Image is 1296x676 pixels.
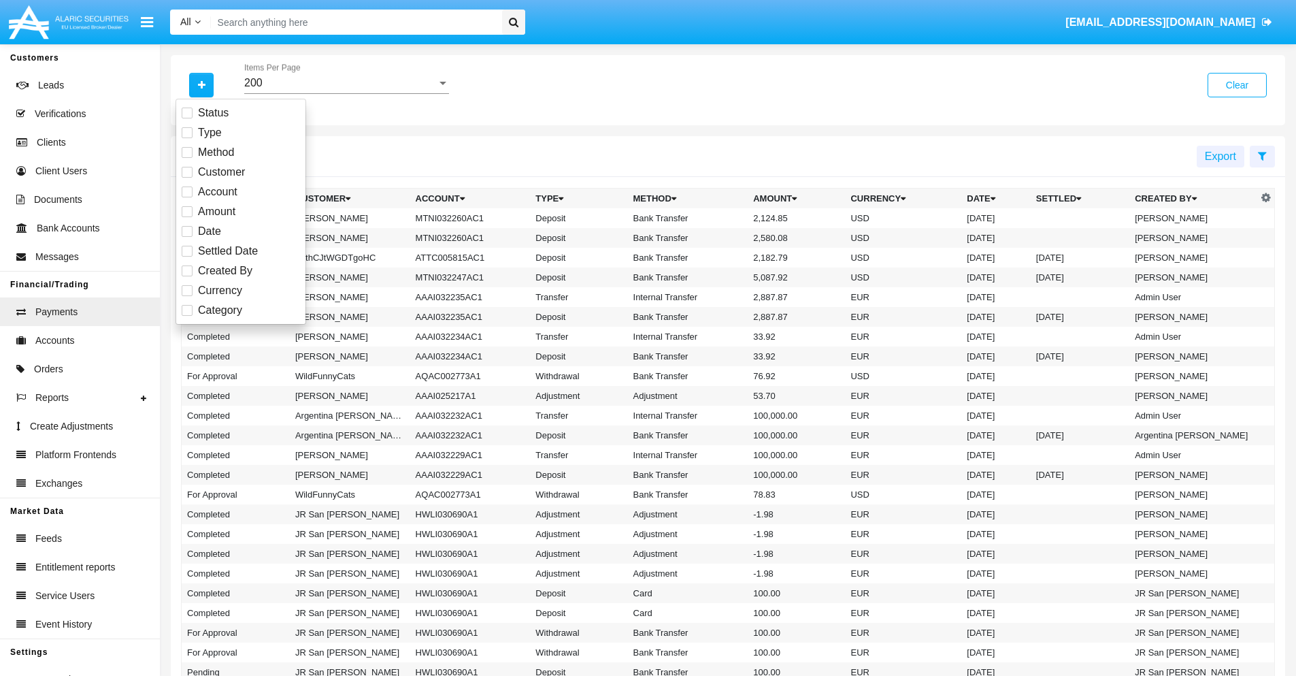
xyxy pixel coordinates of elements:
[961,524,1031,544] td: [DATE]
[1129,425,1257,445] td: Argentina [PERSON_NAME]
[410,564,531,583] td: HWLI030690A1
[410,287,531,307] td: AAAI032235AC1
[198,263,252,279] span: Created By
[410,406,531,425] td: AAAI032232AC1
[1129,564,1257,583] td: [PERSON_NAME]
[30,419,113,434] span: Create Adjustments
[290,465,410,485] td: [PERSON_NAME]
[530,366,627,386] td: Withdrawal
[182,366,290,386] td: For Approval
[961,248,1031,268] td: [DATE]
[1129,307,1257,327] td: [PERSON_NAME]
[530,544,627,564] td: Adjustment
[748,248,845,268] td: 2,182.79
[961,228,1031,248] td: [DATE]
[198,223,221,240] span: Date
[961,544,1031,564] td: [DATE]
[845,603,961,623] td: EUR
[290,583,410,603] td: JR San [PERSON_NAME]
[845,268,961,287] td: USD
[961,406,1031,425] td: [DATE]
[198,184,237,200] span: Account
[530,583,627,603] td: Deposit
[290,366,410,386] td: WildFunnyCats
[845,445,961,465] td: EUR
[961,307,1031,327] td: [DATE]
[845,406,961,425] td: EUR
[410,465,531,485] td: AAAI032229AC1
[961,485,1031,504] td: [DATE]
[1129,465,1257,485] td: [PERSON_NAME]
[748,643,845,662] td: 100.00
[37,221,100,236] span: Bank Accounts
[748,485,845,504] td: 78.83
[1129,524,1257,544] td: [PERSON_NAME]
[961,425,1031,445] td: [DATE]
[845,425,961,445] td: EUR
[35,305,78,319] span: Payments
[845,583,961,603] td: EUR
[410,583,531,603] td: HWLI030690A1
[182,564,290,583] td: Completed
[1197,146,1244,167] button: Export
[748,623,845,643] td: 100.00
[748,327,845,347] td: 33.92
[748,228,845,248] td: 2,580.08
[845,465,961,485] td: EUR
[410,623,531,643] td: HWLI030690A1
[182,603,290,623] td: Completed
[198,164,245,180] span: Customer
[182,347,290,366] td: Completed
[1129,544,1257,564] td: [PERSON_NAME]
[748,544,845,564] td: -1.98
[290,564,410,583] td: JR San [PERSON_NAME]
[530,347,627,366] td: Deposit
[530,248,627,268] td: Deposit
[182,623,290,643] td: For Approval
[530,485,627,504] td: Withdrawal
[748,386,845,406] td: 53.70
[38,78,64,93] span: Leads
[290,189,410,209] th: Customer
[1129,228,1257,248] td: [PERSON_NAME]
[35,334,75,348] span: Accounts
[410,445,531,465] td: AAAI032229AC1
[34,362,63,376] span: Orders
[628,386,748,406] td: Adjustment
[530,287,627,307] td: Transfer
[530,228,627,248] td: Deposit
[961,504,1031,524] td: [DATE]
[1059,3,1279,42] a: [EMAIL_ADDRESS][DOMAIN_NAME]
[628,445,748,465] td: Internal Transfer
[410,248,531,268] td: ATTC005815AC1
[628,485,748,504] td: Bank Transfer
[1129,504,1257,524] td: [PERSON_NAME]
[530,406,627,425] td: Transfer
[845,208,961,228] td: USD
[748,504,845,524] td: -1.98
[961,208,1031,228] td: [DATE]
[628,504,748,524] td: Adjustment
[35,250,79,264] span: Messages
[1031,347,1129,366] td: [DATE]
[845,189,961,209] th: Currency
[748,524,845,544] td: -1.98
[748,307,845,327] td: 2,887.87
[182,406,290,425] td: Completed
[961,189,1031,209] th: Date
[37,135,66,150] span: Clients
[1129,485,1257,504] td: [PERSON_NAME]
[290,228,410,248] td: [PERSON_NAME]
[628,228,748,248] td: Bank Transfer
[1129,327,1257,347] td: Admin User
[1129,386,1257,406] td: [PERSON_NAME]
[1208,73,1267,97] button: Clear
[845,623,961,643] td: EUR
[1129,189,1257,209] th: Created By
[961,366,1031,386] td: [DATE]
[1129,347,1257,366] td: [PERSON_NAME]
[35,448,116,462] span: Platform Frontends
[1205,150,1236,162] span: Export
[182,386,290,406] td: Completed
[182,544,290,564] td: Completed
